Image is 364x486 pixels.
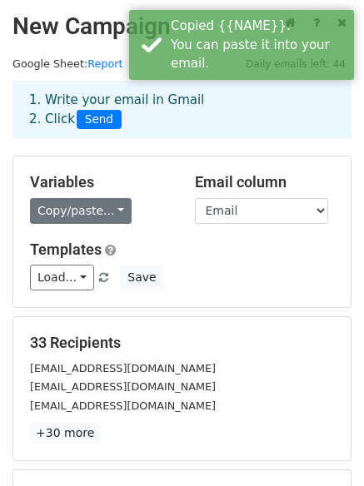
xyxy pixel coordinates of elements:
div: Copied {{NAME}}. You can paste it into your email. [171,17,347,73]
div: 1. Write your email in Gmail 2. Click [17,91,347,129]
a: +30 more [30,423,100,444]
h5: Variables [30,173,170,191]
span: Send [77,110,122,130]
small: [EMAIL_ADDRESS][DOMAIN_NAME] [30,362,216,374]
iframe: Chat Widget [281,406,364,486]
a: Load... [30,265,94,290]
a: Report [87,57,122,70]
h5: Email column [195,173,335,191]
small: [EMAIL_ADDRESS][DOMAIN_NAME] [30,380,216,393]
a: Copy/paste... [30,198,132,224]
a: Templates [30,241,102,258]
h5: 33 Recipients [30,334,334,352]
h2: New Campaign [12,12,352,41]
small: [EMAIL_ADDRESS][DOMAIN_NAME] [30,399,216,412]
button: Save [120,265,163,290]
small: Google Sheet: [12,57,122,70]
